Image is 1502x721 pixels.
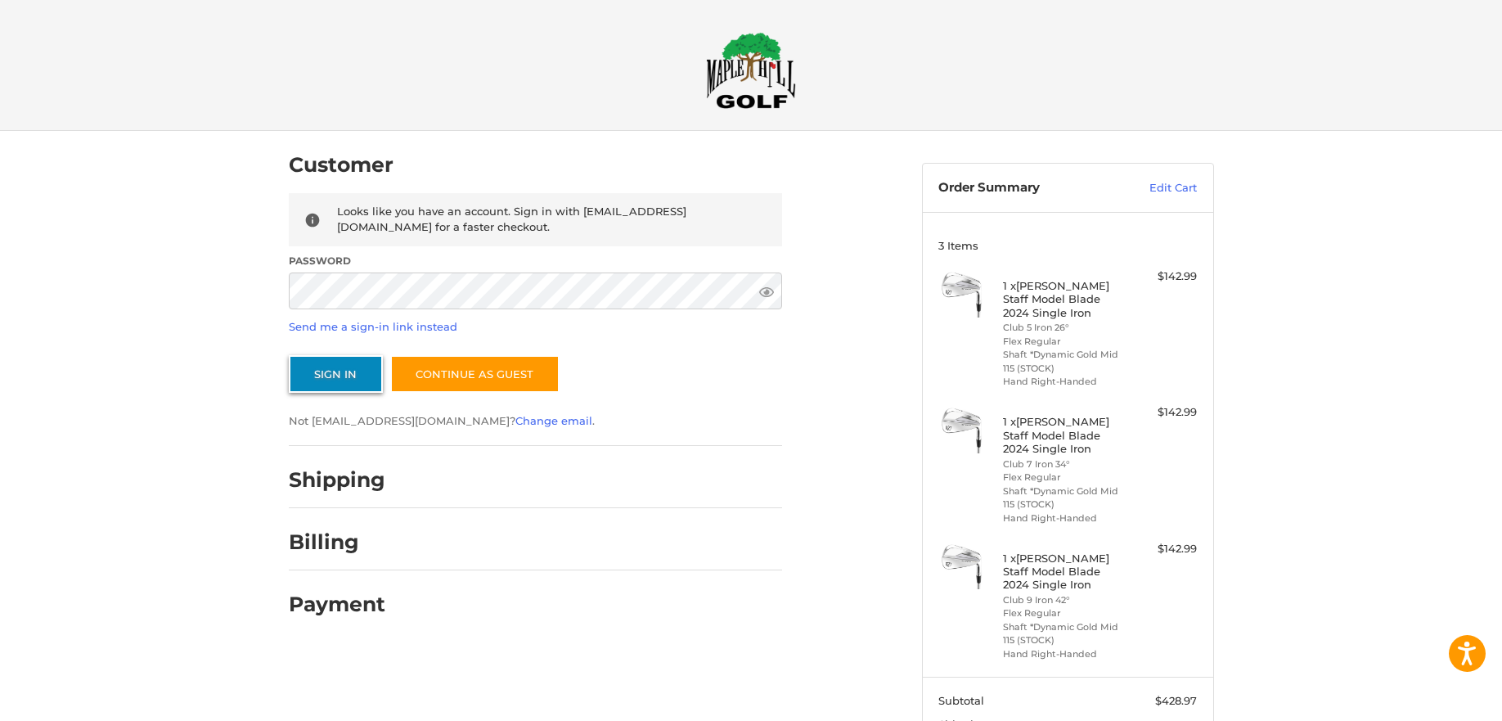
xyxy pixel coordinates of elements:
span: Subtotal [938,694,984,707]
h4: 1 x [PERSON_NAME] Staff Model Blade 2024 Single Iron [1003,552,1128,592]
h3: Order Summary [938,180,1114,196]
h3: 3 Items [938,239,1197,252]
li: Shaft *Dynamic Gold Mid 115 (STOCK) [1003,348,1128,375]
img: Maple Hill Golf [706,32,796,109]
h4: 1 x [PERSON_NAME] Staff Model Blade 2024 Single Iron [1003,279,1128,319]
li: Club 7 Iron 34° [1003,457,1128,471]
div: $142.99 [1132,404,1197,421]
li: Club 9 Iron 42° [1003,593,1128,607]
label: Password [289,254,782,268]
h2: Payment [289,592,385,617]
a: Change email [515,414,592,427]
a: Send me a sign-in link instead [289,320,457,333]
li: Hand Right-Handed [1003,647,1128,661]
li: Flex Regular [1003,335,1128,349]
li: Club 5 Iron 26° [1003,321,1128,335]
li: Shaft *Dynamic Gold Mid 115 (STOCK) [1003,620,1128,647]
div: $142.99 [1132,268,1197,285]
a: Edit Cart [1114,180,1197,196]
li: Hand Right-Handed [1003,375,1128,389]
span: Looks like you have an account. Sign in with [EMAIL_ADDRESS][DOMAIN_NAME] for a faster checkout. [337,205,686,234]
h2: Billing [289,529,384,555]
span: $428.97 [1155,694,1197,707]
h2: Customer [289,152,393,178]
li: Shaft *Dynamic Gold Mid 115 (STOCK) [1003,484,1128,511]
li: Flex Regular [1003,471,1128,484]
li: Hand Right-Handed [1003,511,1128,525]
li: Flex Regular [1003,606,1128,620]
h4: 1 x [PERSON_NAME] Staff Model Blade 2024 Single Iron [1003,415,1128,455]
a: Continue as guest [390,355,560,393]
p: Not [EMAIL_ADDRESS][DOMAIN_NAME]? . [289,413,782,430]
button: Sign In [289,355,383,393]
h2: Shipping [289,467,385,493]
div: $142.99 [1132,541,1197,557]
